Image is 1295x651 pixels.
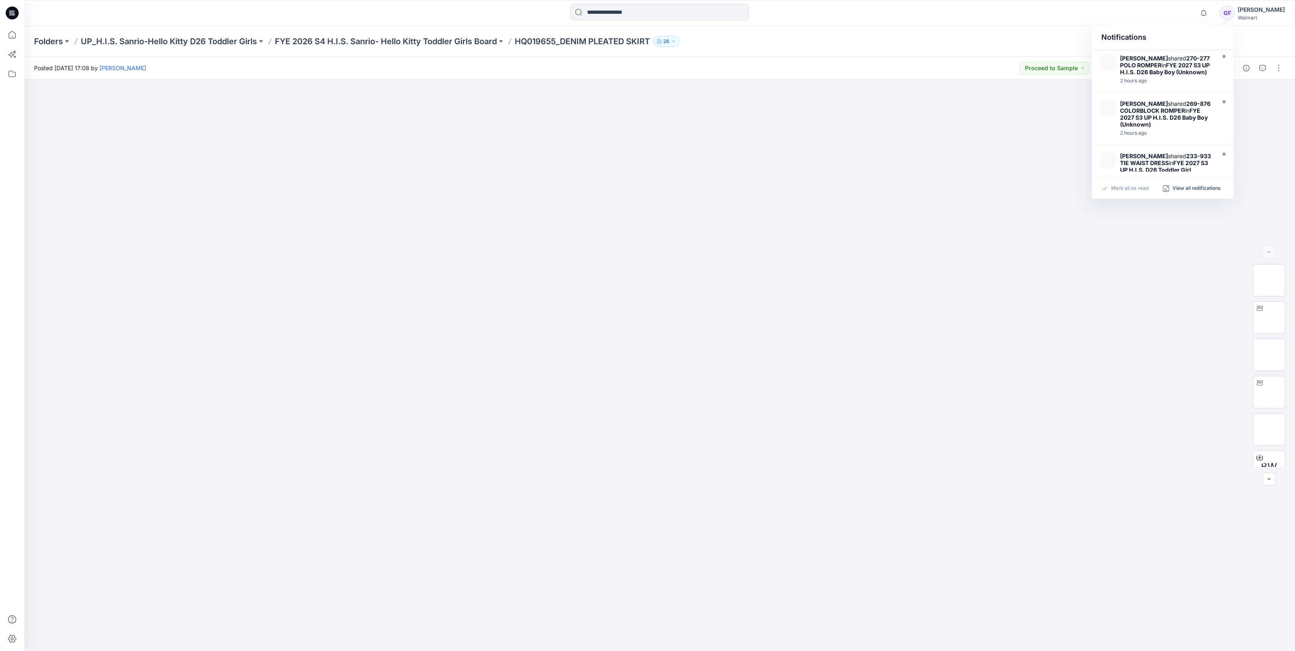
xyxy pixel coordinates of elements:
[1100,100,1116,116] img: 269-876 COLORBLOCK ROMPER
[1120,130,1213,136] div: Thursday, September 18, 2025 20:05
[1111,185,1148,192] p: Mark all as read
[1172,185,1221,192] p: View all notifications
[34,64,146,72] span: Posted [DATE] 17:08 by
[34,36,63,47] a: Folders
[1238,15,1285,21] div: Walmart
[663,37,669,46] p: 28
[1120,153,1211,166] strong: 233-933 TIE WAIST DRESS
[1120,153,1213,180] div: shared in
[653,36,680,47] button: 28
[1100,55,1116,71] img: 270-277 POLO ROMPER
[1120,153,1168,159] strong: [PERSON_NAME]
[1120,159,1208,180] strong: FYE 2027 S3 UP H.I.S. D26 Toddler Girl (Unknown)
[1261,460,1277,474] span: BW
[1120,55,1213,75] div: shared in
[1120,100,1168,107] strong: [PERSON_NAME]
[1120,107,1208,128] strong: FYE 2027 S3 UP H.I.S. D26 Baby Boy (Unknown)
[1240,62,1253,75] button: Details
[1100,153,1116,169] img: 233-933 TIE WAIST DRESS
[1220,6,1235,20] div: GF
[1120,62,1210,75] strong: FYE 2027 S3 UP H.I.S. D26 Baby Boy (Unknown)
[1120,55,1210,69] strong: 270-277 POLO ROMPER
[1120,100,1211,114] strong: 269-876 COLORBLOCK ROMPER
[1120,100,1213,128] div: shared in
[81,36,257,47] a: UP_H.I.S. Sanrio-Hello Kitty D26 Toddler Girls
[1120,55,1168,62] strong: [PERSON_NAME]
[99,64,146,71] a: [PERSON_NAME]
[275,36,497,47] a: FYE 2026 S4 H.I.S. Sanrio- Hello Kitty Toddler Girls Board
[1092,25,1234,50] div: Notifications
[1238,5,1285,15] div: [PERSON_NAME]
[515,36,650,47] p: HQ019655_DENIM PLEATED SKIRT
[1120,78,1213,84] div: Thursday, September 18, 2025 20:10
